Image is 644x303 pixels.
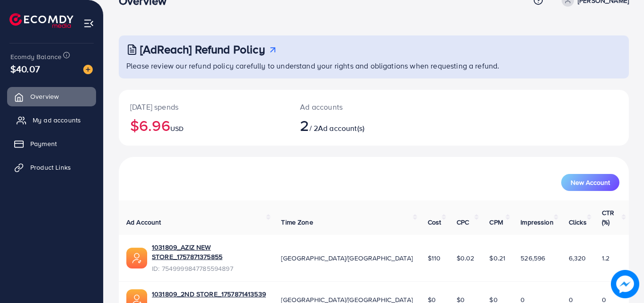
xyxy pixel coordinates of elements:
span: My ad accounts [33,115,81,125]
span: Ad Account [126,217,161,227]
span: Ad account(s) [318,123,364,133]
span: $110 [428,253,441,263]
span: Product Links [30,163,71,172]
a: Product Links [7,158,96,177]
a: 1031809_AZIZ NEW STORE_1757871375855 [152,242,266,262]
h2: / 2 [300,116,405,134]
span: ID: 7549999847785594897 [152,264,266,273]
img: logo [9,13,73,28]
h3: [AdReach] Refund Policy [140,43,265,56]
span: $40.07 [10,62,40,76]
button: New Account [561,174,619,191]
span: 1.2 [602,253,609,263]
span: 6,320 [569,253,586,263]
span: New Account [571,179,610,186]
span: USD [170,124,184,133]
span: Time Zone [281,217,313,227]
a: Overview [7,87,96,106]
span: Overview [30,92,59,101]
span: Cost [428,217,441,227]
p: Ad accounts [300,101,405,113]
span: Clicks [569,217,587,227]
span: Impression [520,217,554,227]
span: CPC [457,217,469,227]
span: CTR (%) [602,208,614,227]
p: [DATE] spends [130,101,277,113]
img: image [611,270,639,298]
img: ic-ads-acc.e4c84228.svg [126,248,147,268]
span: $0.02 [457,253,475,263]
span: 2 [300,114,309,136]
h2: $6.96 [130,116,277,134]
span: Ecomdy Balance [10,52,62,61]
img: menu [83,18,94,29]
span: [GEOGRAPHIC_DATA]/[GEOGRAPHIC_DATA] [281,253,413,263]
a: My ad accounts [7,111,96,130]
img: image [83,65,93,74]
span: $0.21 [489,253,505,263]
span: Payment [30,139,57,148]
a: Payment [7,134,96,153]
span: 526,596 [520,253,545,263]
p: Please review our refund policy carefully to understand your rights and obligations when requesti... [126,60,623,71]
span: CPM [489,217,503,227]
a: 1031809_2ND STORE_1757871413539 [152,289,266,299]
